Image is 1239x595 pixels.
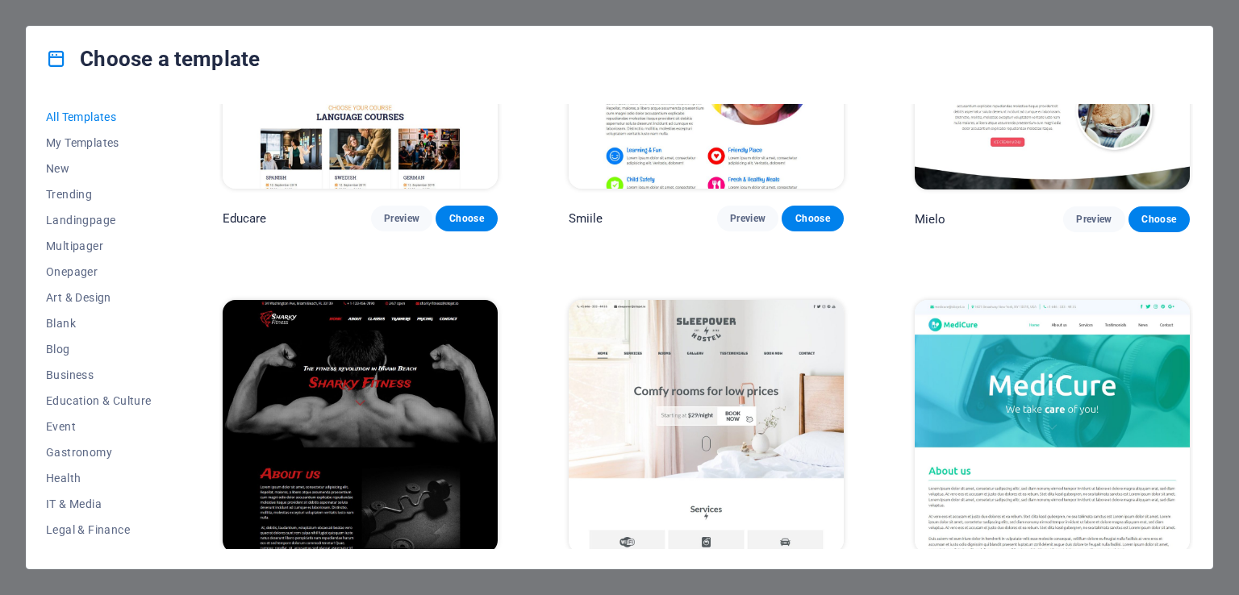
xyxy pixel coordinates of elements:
[46,291,152,304] span: Art & Design
[46,543,152,568] button: Non-Profit
[436,206,497,231] button: Choose
[46,491,152,517] button: IT & Media
[46,394,152,407] span: Education & Culture
[46,368,152,381] span: Business
[223,210,267,227] p: Educare
[1128,206,1190,232] button: Choose
[46,214,152,227] span: Landingpage
[46,181,152,207] button: Trending
[569,210,603,227] p: Smiile
[46,259,152,285] button: Onepager
[46,265,152,278] span: Onepager
[46,388,152,414] button: Education & Culture
[223,300,498,553] img: Sharky Fitness
[46,439,152,465] button: Gastronomy
[384,212,419,225] span: Preview
[46,317,152,330] span: Blank
[46,446,152,459] span: Gastronomy
[795,212,830,225] span: Choose
[46,162,152,175] span: New
[448,212,484,225] span: Choose
[915,300,1190,553] img: MediCure
[915,211,946,227] p: Mielo
[46,104,152,130] button: All Templates
[46,336,152,362] button: Blog
[46,472,152,485] span: Health
[46,414,152,439] button: Event
[371,206,432,231] button: Preview
[782,206,843,231] button: Choose
[46,239,152,252] span: Multipager
[46,156,152,181] button: New
[46,310,152,336] button: Blank
[46,136,152,149] span: My Templates
[46,497,152,510] span: IT & Media
[46,233,152,259] button: Multipager
[1063,206,1124,232] button: Preview
[730,212,766,225] span: Preview
[46,517,152,543] button: Legal & Finance
[46,523,152,536] span: Legal & Finance
[717,206,778,231] button: Preview
[46,420,152,433] span: Event
[46,207,152,233] button: Landingpage
[46,130,152,156] button: My Templates
[46,188,152,201] span: Trending
[46,362,152,388] button: Business
[569,300,844,553] img: Sleepover
[46,343,152,356] span: Blog
[1076,213,1112,226] span: Preview
[46,285,152,310] button: Art & Design
[46,46,260,72] h4: Choose a template
[46,465,152,491] button: Health
[46,110,152,123] span: All Templates
[1141,213,1177,226] span: Choose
